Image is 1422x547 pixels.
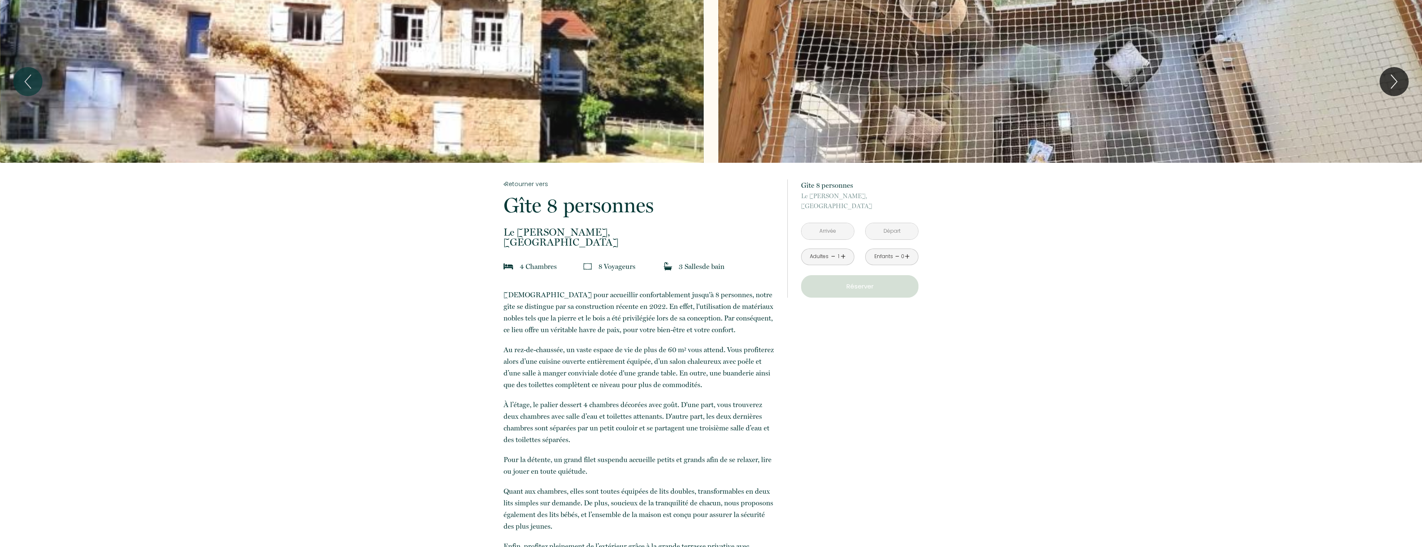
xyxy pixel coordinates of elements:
[1380,67,1409,96] button: Next
[836,253,841,261] div: 1
[504,399,777,445] p: À l’étage, le palier dessert 4 chambres décorées avec goût. D'une part, vous trouverez deux chamb...
[810,253,829,261] div: Adultes
[554,262,557,271] span: s
[699,262,702,271] span: s
[504,485,777,532] p: Quant aux chambres, elles sont toutes équipées de lits doubles, transformables en deux lits simpl...
[504,454,777,477] p: Pour la détente, un grand filet suspendu accueille petits et grands afin de se relaxer, lire ou j...
[801,191,918,211] p: [GEOGRAPHIC_DATA]
[504,289,777,336] p: [DEMOGRAPHIC_DATA] pour accueillir confortablement jusqu'à 8 personnes, notre gîte se distingue p...
[504,179,777,189] a: Retourner vers
[633,262,635,271] span: s
[831,250,836,263] a: -
[679,261,725,272] p: 3 Salle de bain
[504,344,777,390] p: Au rez-de-chaussée, un vaste espace de vie de plus de 60 m² vous attend. Vous profiterez alors d’...
[583,262,592,271] img: guests
[801,275,918,298] button: Réserver
[504,227,777,247] p: [GEOGRAPHIC_DATA]
[895,250,900,263] a: -
[598,261,635,272] p: 8 Voyageur
[874,253,893,261] div: Enfants
[504,195,777,216] p: Gîte 8 personnes
[901,253,905,261] div: 0
[801,191,918,201] span: Le [PERSON_NAME],
[804,281,916,291] p: Réserver
[504,227,777,237] span: Le [PERSON_NAME],
[520,261,557,272] p: 4 Chambre
[841,250,846,263] a: +
[802,223,854,239] input: Arrivée
[866,223,918,239] input: Départ
[801,179,918,191] p: Gîte 8 personnes
[905,250,910,263] a: +
[13,67,42,96] button: Previous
